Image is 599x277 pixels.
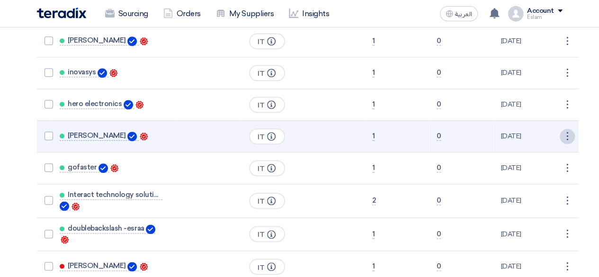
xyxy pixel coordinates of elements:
a: Interact technology solutions Verified Account [60,191,163,211]
td: [DATE] [493,152,560,184]
span: IT [249,97,285,113]
button: العربية [440,6,478,21]
div: ⋮ [560,193,575,208]
span: 1 [372,230,375,239]
a: Sourcing [98,3,156,24]
img: Verified Account [127,262,137,271]
a: [PERSON_NAME] Verified Account [60,262,139,271]
div: ⋮ [560,129,575,144]
span: 0 [437,262,441,271]
td: [DATE] [493,184,560,217]
td: [DATE] [493,120,560,152]
span: 0 [437,230,441,239]
span: hero electronics [68,100,122,107]
td: [DATE] [493,57,560,89]
span: IT [249,128,285,144]
img: Verified Account [124,100,133,109]
span: 0 [437,36,441,45]
div: Eslam [527,15,563,20]
div: ⋮ [560,259,575,274]
span: 2 [372,196,376,205]
div: Account [527,7,554,15]
span: 0 [437,196,441,205]
span: doublebackslash -esraa [68,224,144,232]
div: ⋮ [560,226,575,241]
a: My Suppliers [208,3,281,24]
span: 0 [437,68,441,77]
a: [PERSON_NAME] Verified Account [60,132,139,141]
span: IT [249,65,285,81]
a: hero electronics Verified Account [60,100,135,109]
span: 1 [372,100,375,109]
span: 1 [372,262,375,271]
span: Interact technology solutions [68,191,162,198]
span: 1 [372,36,375,45]
span: IT [249,193,285,209]
a: Insights [281,3,337,24]
img: Verified Account [98,68,107,78]
span: 0 [437,163,441,172]
img: Verified Account [98,163,108,173]
a: Orders [156,3,208,24]
span: IT [249,33,285,49]
span: inovasys [68,68,96,76]
span: العربية [455,11,472,18]
span: IT [249,160,285,176]
a: [PERSON_NAME] Verified Account [60,36,139,45]
span: [PERSON_NAME] [68,132,126,139]
span: [PERSON_NAME] [68,36,126,44]
img: Verified Account [127,36,137,46]
span: 0 [437,132,441,141]
td: [DATE] [493,217,560,250]
span: 1 [372,132,375,141]
img: Verified Account [127,132,137,141]
span: 1 [372,68,375,77]
div: ⋮ [560,97,575,112]
span: 0 [437,100,441,109]
div: ⋮ [560,161,575,176]
span: IT [249,226,285,242]
img: Verified Account [60,201,69,211]
span: IT [249,259,285,275]
img: Verified Account [146,224,155,234]
div: ⋮ [560,34,575,49]
span: gofaster [68,163,97,171]
a: doublebackslash -esraa Verified Account [60,224,156,233]
img: Teradix logo [37,8,86,18]
td: [DATE] [493,89,560,120]
div: ⋮ [560,65,575,80]
img: profile_test.png [508,6,523,21]
span: [PERSON_NAME] [68,262,126,269]
span: 1 [372,163,375,172]
td: [DATE] [493,25,560,57]
a: inovasys Verified Account [60,68,109,77]
a: gofaster Verified Account [60,163,110,172]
